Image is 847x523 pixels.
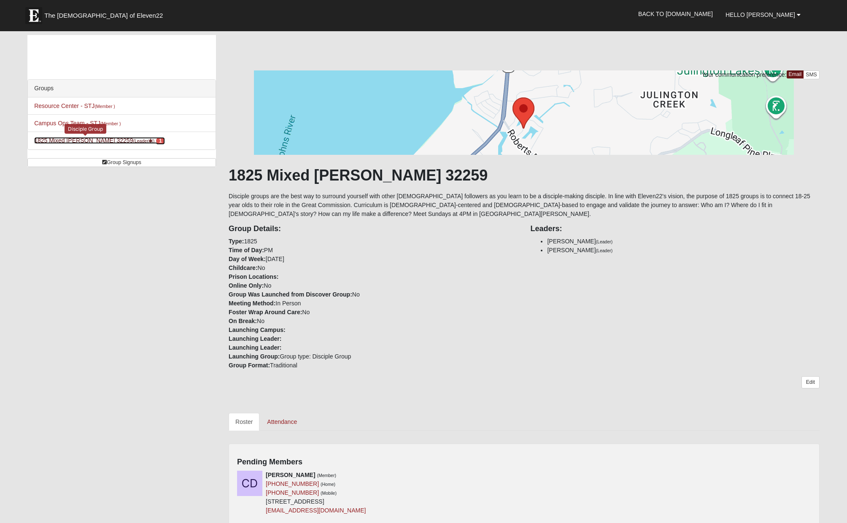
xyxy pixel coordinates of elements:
small: (Member) [317,473,336,478]
strong: Meeting Method: [229,300,275,307]
li: [PERSON_NAME] [547,237,819,246]
h4: Pending Members [237,458,811,467]
a: Resource Center - STJ(Member ) [34,102,115,109]
div: 1825 PM [DATE] No No No In Person No No Group type: Disciple Group Traditional [222,218,524,370]
small: (Leader ) [133,138,154,143]
h4: Group Details: [229,224,518,234]
strong: Launching Leader: [229,335,281,342]
strong: Day of Week: [229,256,266,262]
strong: Time of Day: [229,247,264,253]
div: Groups [28,80,216,97]
strong: Launching Group: [229,353,280,360]
span: Your communication preference: [702,71,787,78]
a: Roster [229,413,259,431]
strong: [PERSON_NAME] [266,472,315,478]
a: Back to [DOMAIN_NAME] [632,3,719,24]
span: Hello [PERSON_NAME] [726,11,795,18]
strong: Group Was Launched from Discover Group: [229,291,352,298]
small: (Mobile) [321,491,337,496]
a: Attendance [260,413,304,431]
a: Hello [PERSON_NAME] [719,4,807,25]
a: Group Signups [27,158,216,167]
a: Campus Ops Team - STJ(Member ) [34,120,121,127]
strong: Launching Campus: [229,326,286,333]
span: The [DEMOGRAPHIC_DATA] of Eleven22 [44,11,163,20]
strong: Prison Locations: [229,273,278,280]
small: (Member ) [100,121,121,126]
img: Eleven22 logo [25,7,42,24]
small: (Leader) [596,248,613,253]
small: (Home) [321,482,335,487]
a: SMS [803,70,820,79]
strong: Launching Leader: [229,344,281,351]
a: The [DEMOGRAPHIC_DATA] of Eleven22 [21,3,190,24]
h1: 1825 Mixed [PERSON_NAME] 32259 [229,166,820,184]
strong: Online Only: [229,282,264,289]
a: Edit [801,376,820,388]
div: [STREET_ADDRESS] [266,471,366,515]
a: [EMAIL_ADDRESS][DOMAIN_NAME] [266,507,366,514]
a: [PHONE_NUMBER] [266,480,319,487]
small: (Leader) [596,239,613,244]
h4: Leaders: [530,224,819,234]
strong: Type: [229,238,244,245]
strong: On Break: [229,318,257,324]
a: Email [787,70,804,78]
a: [PHONE_NUMBER] [266,489,319,496]
div: Disciple Group [65,124,106,134]
li: [PERSON_NAME] [547,246,819,255]
a: 1825 Mixed [PERSON_NAME] 32259(Leader) 1 [34,137,165,144]
strong: Childcare: [229,264,257,271]
span: number of pending members [156,137,165,145]
small: (Member ) [94,104,115,109]
strong: Group Format: [229,362,270,369]
strong: Foster Wrap Around Care: [229,309,302,315]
